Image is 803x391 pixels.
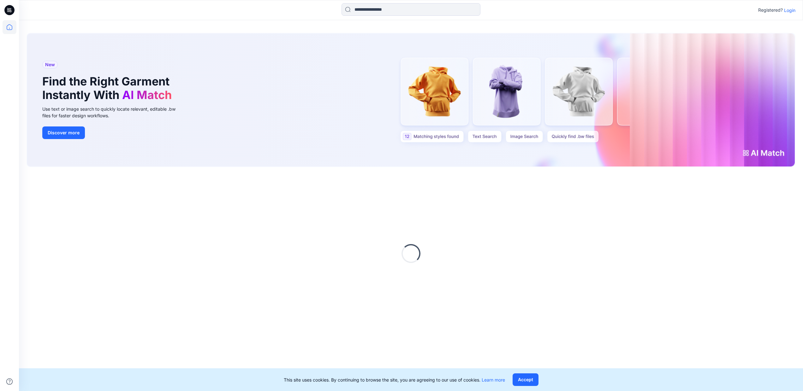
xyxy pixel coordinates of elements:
[42,75,175,102] h1: Find the Right Garment Instantly With
[284,376,505,383] p: This site uses cookies. By continuing to browse the site, you are agreeing to our use of cookies.
[482,377,505,382] a: Learn more
[513,373,538,386] button: Accept
[122,88,172,102] span: AI Match
[784,7,795,14] p: Login
[42,126,85,139] button: Discover more
[45,61,55,68] span: New
[758,6,783,14] p: Registered?
[42,106,184,119] div: Use text or image search to quickly locate relevant, editable .bw files for faster design workflows.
